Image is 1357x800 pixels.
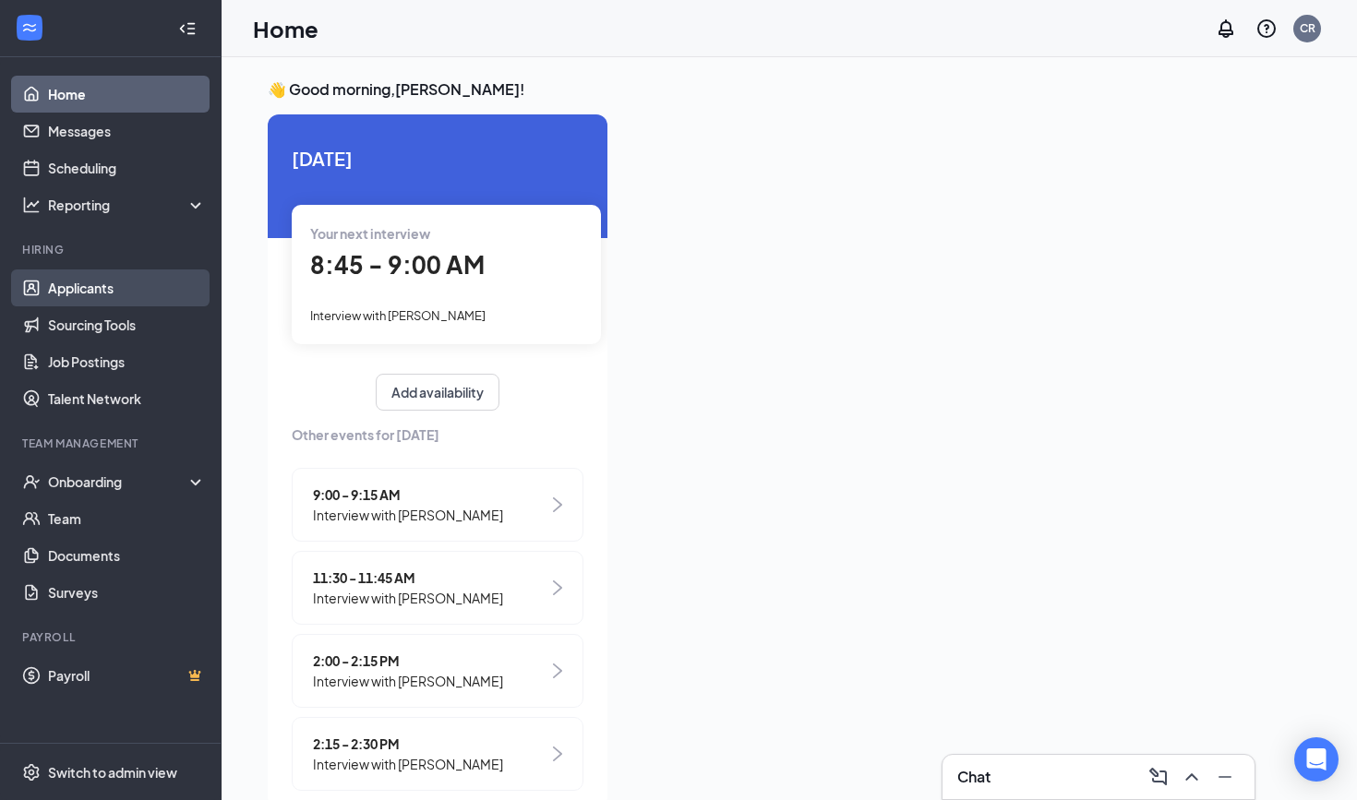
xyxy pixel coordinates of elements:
[22,196,41,214] svg: Analysis
[48,113,206,149] a: Messages
[48,574,206,611] a: Surveys
[48,76,206,113] a: Home
[48,196,207,214] div: Reporting
[1147,766,1170,788] svg: ComposeMessage
[48,149,206,186] a: Scheduling
[310,225,430,242] span: Your next interview
[20,18,39,37] svg: WorkstreamLogo
[310,308,486,323] span: Interview with [PERSON_NAME]
[313,671,503,691] span: Interview with [PERSON_NAME]
[313,567,503,588] span: 11:30 - 11:45 AM
[22,242,202,257] div: Hiring
[1255,18,1278,40] svg: QuestionInfo
[48,306,206,343] a: Sourcing Tools
[22,763,41,782] svg: Settings
[178,19,197,38] svg: Collapse
[1177,762,1207,792] button: ChevronUp
[22,436,202,451] div: Team Management
[292,144,583,173] span: [DATE]
[48,500,206,537] a: Team
[1214,766,1236,788] svg: Minimize
[313,505,503,525] span: Interview with [PERSON_NAME]
[48,763,177,782] div: Switch to admin view
[1294,737,1339,782] div: Open Intercom Messenger
[1215,18,1237,40] svg: Notifications
[1144,762,1173,792] button: ComposeMessage
[48,269,206,306] a: Applicants
[48,537,206,574] a: Documents
[313,651,503,671] span: 2:00 - 2:15 PM
[268,79,1311,100] h3: 👋 Good morning, [PERSON_NAME] !
[313,588,503,608] span: Interview with [PERSON_NAME]
[313,754,503,774] span: Interview with [PERSON_NAME]
[376,374,499,411] button: Add availability
[22,629,202,645] div: Payroll
[313,484,503,505] span: 9:00 - 9:15 AM
[22,472,41,491] svg: UserCheck
[253,13,318,44] h1: Home
[48,380,206,417] a: Talent Network
[48,472,190,491] div: Onboarding
[957,767,991,787] h3: Chat
[48,343,206,380] a: Job Postings
[292,424,583,445] span: Other events for [DATE]
[310,249,485,280] span: 8:45 - 9:00 AM
[1300,20,1315,36] div: CR
[1181,766,1203,788] svg: ChevronUp
[313,734,503,754] span: 2:15 - 2:30 PM
[48,657,206,694] a: PayrollCrown
[1210,762,1240,792] button: Minimize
